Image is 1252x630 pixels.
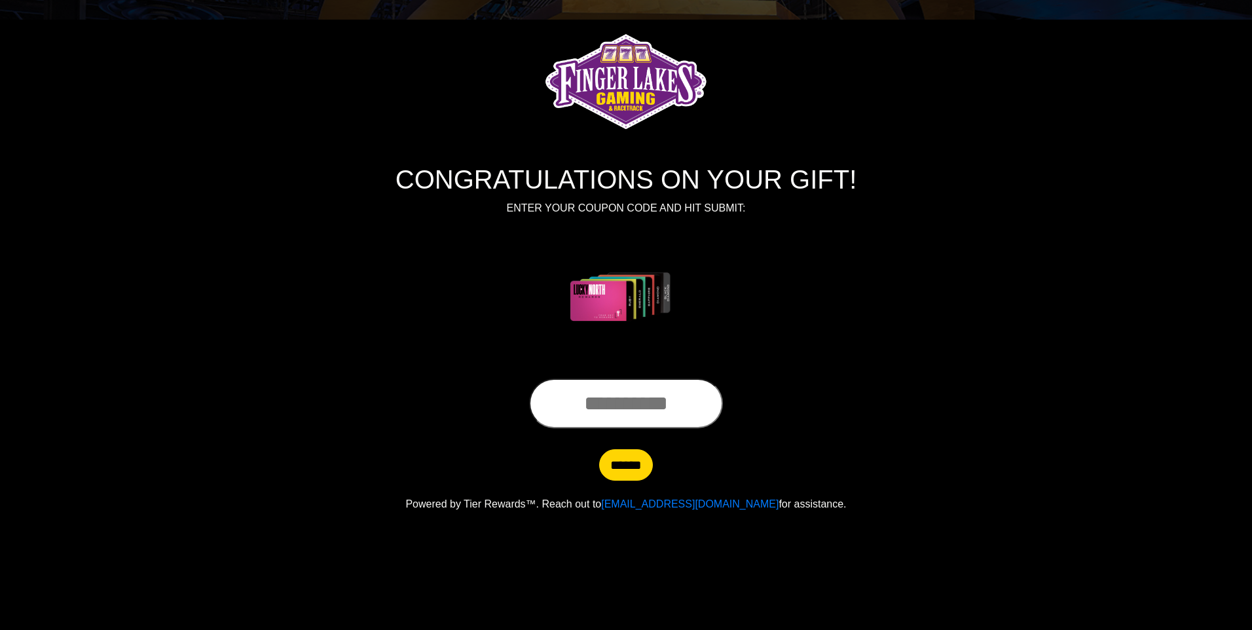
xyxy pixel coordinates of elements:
[601,498,779,510] a: [EMAIL_ADDRESS][DOMAIN_NAME]
[539,232,714,363] img: Center Image
[405,498,846,510] span: Powered by Tier Rewards™. Reach out to for assistance.
[542,17,711,148] img: Logo
[263,200,989,216] p: ENTER YOUR COUPON CODE AND HIT SUBMIT:
[263,164,989,195] h1: CONGRATULATIONS ON YOUR GIFT!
